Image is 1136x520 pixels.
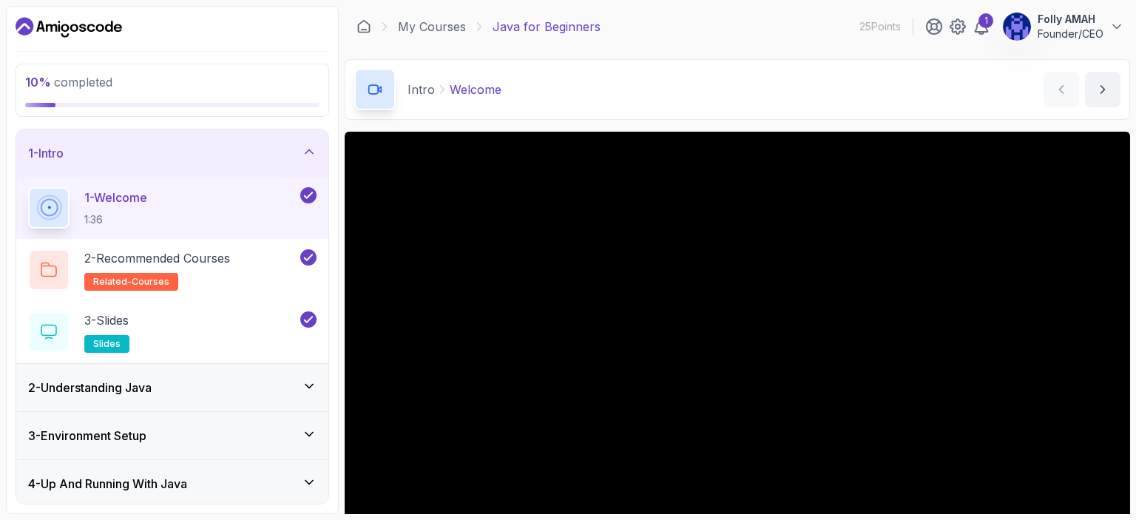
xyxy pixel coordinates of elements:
[398,18,466,36] a: My Courses
[1044,72,1079,107] button: previous content
[1085,72,1120,107] button: next content
[84,249,230,267] p: 2 - Recommended Courses
[84,212,147,227] p: 1:36
[16,16,122,39] a: Dashboard
[16,364,328,411] button: 2-Understanding Java
[1002,12,1124,41] button: user profile imageFolly AMAHFounder/CEO
[28,249,317,291] button: 2-Recommended Coursesrelated-courses
[93,276,169,288] span: related-courses
[1074,461,1121,505] iframe: chat widget
[28,311,317,353] button: 3-Slidesslides
[408,81,435,98] p: Intro
[28,187,317,229] button: 1-Welcome1:36
[855,194,1121,453] iframe: chat widget
[84,189,147,206] p: 1 - Welcome
[16,412,328,459] button: 3-Environment Setup
[859,19,901,34] p: 25 Points
[16,460,328,507] button: 4-Up And Running With Java
[356,19,371,34] a: Dashboard
[978,13,993,28] div: 1
[25,75,51,90] span: 10 %
[25,75,112,90] span: completed
[450,81,501,98] p: Welcome
[84,311,129,329] p: 3 - Slides
[93,338,121,350] span: slides
[493,18,601,36] p: Java for Beginners
[973,18,990,36] a: 1
[28,379,152,396] h3: 2 - Understanding Java
[16,129,328,177] button: 1-Intro
[28,475,187,493] h3: 4 - Up And Running With Java
[28,427,146,445] h3: 3 - Environment Setup
[1038,12,1103,27] p: Folly AMAH
[1003,13,1031,41] img: user profile image
[28,144,64,162] h3: 1 - Intro
[1038,27,1103,41] p: Founder/CEO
